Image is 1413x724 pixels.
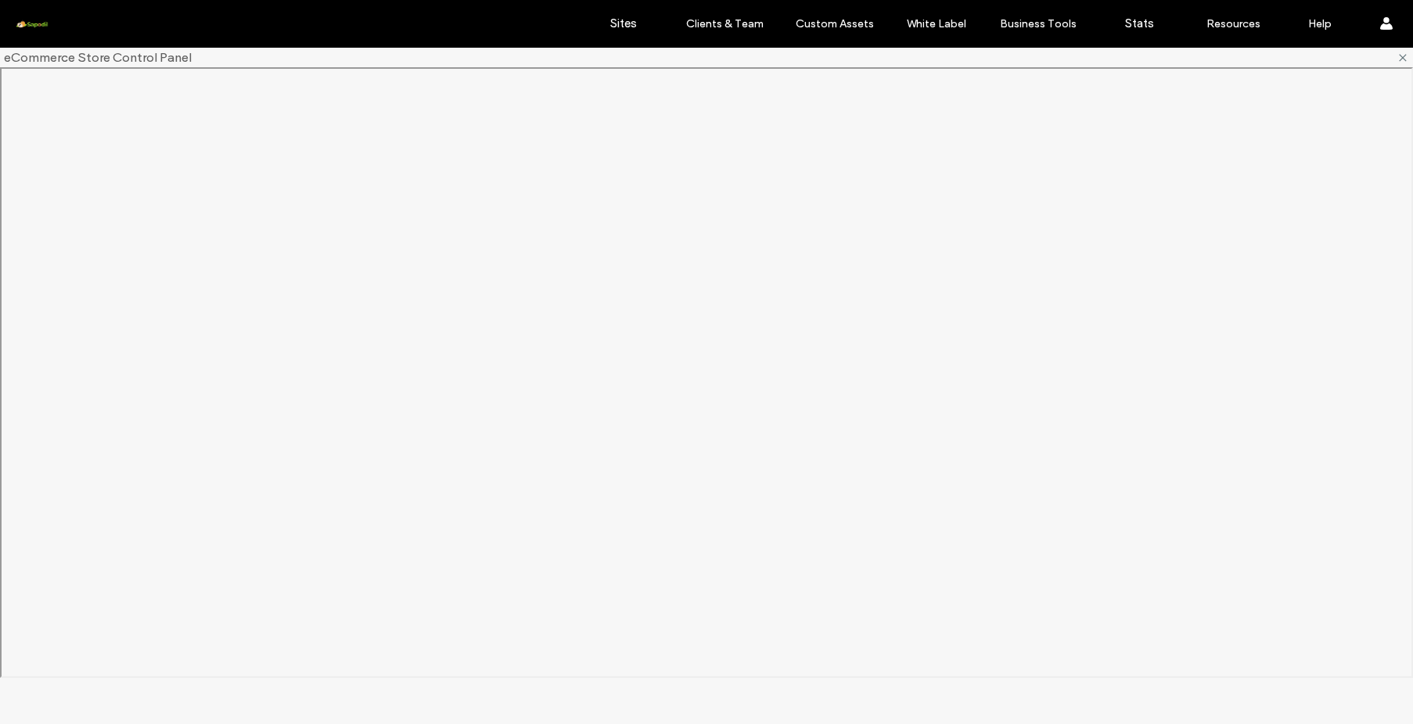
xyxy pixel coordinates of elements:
label: Stats [1125,16,1154,30]
label: Business Tools [1000,17,1077,30]
label: Help [1308,17,1332,30]
label: White Label [907,17,966,30]
label: Sites [610,16,637,30]
label: Custom Assets [796,17,874,30]
span: eCommerce Store Control Panel [4,50,192,66]
label: Resources [1206,17,1260,30]
label: Clients & Team [686,17,764,30]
